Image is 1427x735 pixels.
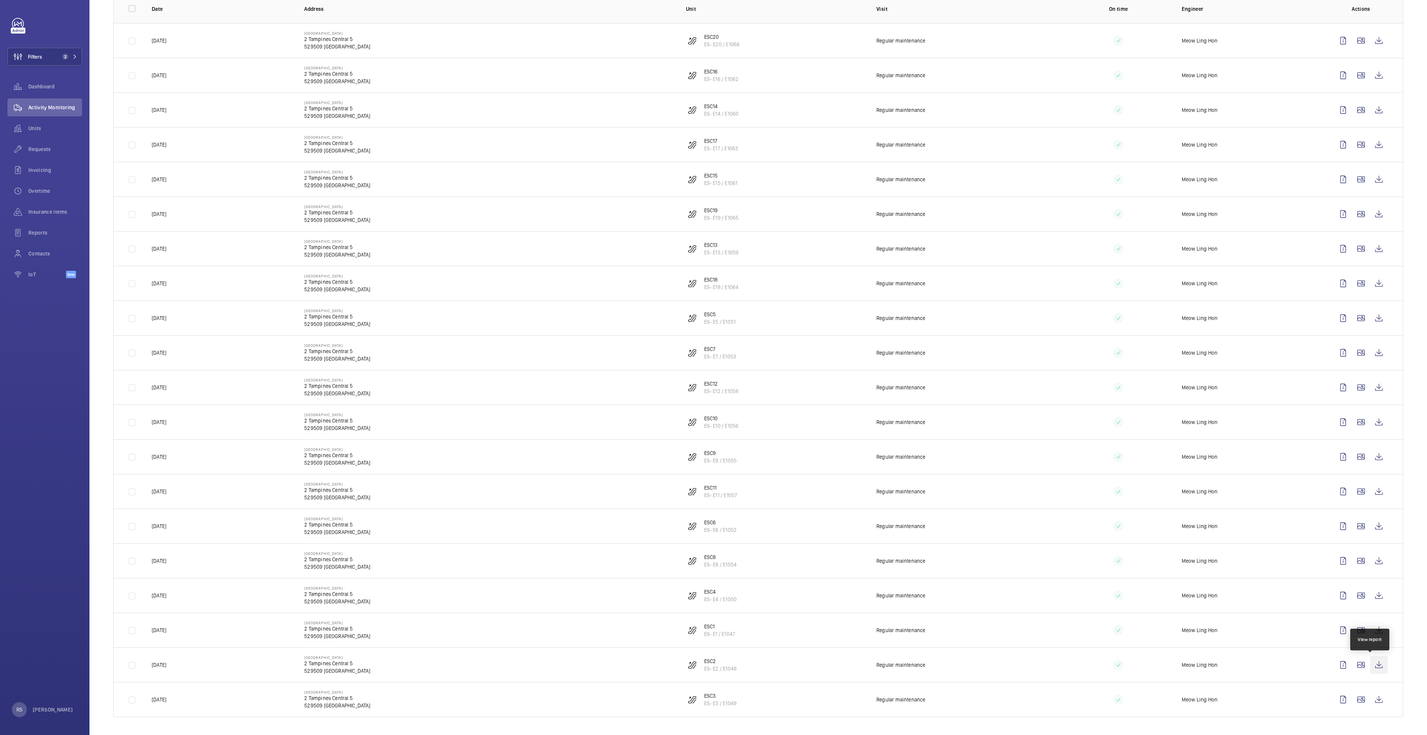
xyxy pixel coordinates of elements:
[304,278,370,286] p: 2 Tampines Central 5
[304,632,370,640] p: 529509 [GEOGRAPHIC_DATA]
[688,244,697,253] img: escalator.svg
[876,488,925,495] p: Regular maintenance
[304,528,370,536] p: 529509 [GEOGRAPHIC_DATA]
[1182,626,1217,634] p: Meow Ling Hon
[304,412,370,417] p: [GEOGRAPHIC_DATA]
[152,453,166,461] p: [DATE]
[304,313,370,320] p: 2 Tampines Central 5
[704,519,737,526] p: ESC6
[704,41,740,48] p: ES- E20 / E1066
[704,657,737,665] p: ESC2
[1182,72,1217,79] p: Meow Ling Hon
[304,170,370,174] p: [GEOGRAPHIC_DATA]
[704,33,740,41] p: ESC20
[876,176,925,183] p: Regular maintenance
[1182,418,1217,426] p: Meow Ling Hon
[704,110,739,117] p: ES- E14 / E1060
[152,176,166,183] p: [DATE]
[28,166,82,174] span: Invoicing
[304,147,370,154] p: 529509 [GEOGRAPHIC_DATA]
[704,484,737,491] p: ESC11
[304,244,370,251] p: 2 Tampines Central 5
[1182,245,1217,252] p: Meow Ling Hon
[704,692,737,700] p: ESC3
[304,239,370,244] p: [GEOGRAPHIC_DATA]
[304,598,370,605] p: 529509 [GEOGRAPHIC_DATA]
[1067,5,1170,13] p: On time
[304,204,370,209] p: [GEOGRAPHIC_DATA]
[304,31,370,35] p: [GEOGRAPHIC_DATA]
[304,78,370,85] p: 529509 [GEOGRAPHIC_DATA]
[304,378,370,382] p: [GEOGRAPHIC_DATA]
[304,586,370,590] p: [GEOGRAPHIC_DATA]
[704,415,739,422] p: ESC10
[704,276,739,283] p: ESC18
[304,348,370,355] p: 2 Tampines Central 5
[304,563,370,571] p: 529509 [GEOGRAPHIC_DATA]
[1182,141,1217,148] p: Meow Ling Hon
[1182,349,1217,356] p: Meow Ling Hon
[688,522,697,531] img: escalator.svg
[688,348,697,357] img: escalator.svg
[304,625,370,632] p: 2 Tampines Central 5
[304,494,370,501] p: 529509 [GEOGRAPHIC_DATA]
[1182,176,1217,183] p: Meow Ling Hon
[1182,106,1217,114] p: Meow Ling Hon
[688,695,697,704] img: escalator.svg
[704,526,737,534] p: ES- E6 / E1052
[688,279,697,288] img: escalator.svg
[704,103,739,110] p: ESC14
[304,100,370,105] p: [GEOGRAPHIC_DATA]
[304,105,370,112] p: 2 Tampines Central 5
[704,449,737,457] p: ESC9
[704,68,739,75] p: ESC16
[704,241,739,249] p: ESC13
[876,5,1055,13] p: Visit
[152,696,166,703] p: [DATE]
[704,75,739,83] p: ES- E16 / E1062
[876,210,925,218] p: Regular maintenance
[304,308,370,313] p: [GEOGRAPHIC_DATA]
[7,48,82,66] button: Filters2
[28,229,82,236] span: Reports
[704,665,737,672] p: ES- E2 / E1048
[1182,557,1217,565] p: Meow Ling Hon
[152,5,292,13] p: Date
[304,556,370,563] p: 2 Tampines Central 5
[1182,522,1217,530] p: Meow Ling Hon
[152,245,166,252] p: [DATE]
[304,655,370,660] p: [GEOGRAPHIC_DATA]
[704,137,738,145] p: ESC17
[1182,314,1217,322] p: Meow Ling Hon
[704,179,738,187] p: ES- E15 / E1061
[304,447,370,452] p: [GEOGRAPHIC_DATA]
[304,216,370,224] p: 529509 [GEOGRAPHIC_DATA]
[304,112,370,120] p: 529509 [GEOGRAPHIC_DATA]
[688,452,697,461] img: escalator.svg
[304,417,370,424] p: 2 Tampines Central 5
[876,245,925,252] p: Regular maintenance
[304,452,370,459] p: 2 Tampines Central 5
[304,694,370,702] p: 2 Tampines Central 5
[66,271,76,278] span: Beta
[688,210,697,219] img: escalator.svg
[688,175,697,184] img: escalator.svg
[152,661,166,669] p: [DATE]
[876,557,925,565] p: Regular maintenance
[152,626,166,634] p: [DATE]
[28,83,82,90] span: Dashboard
[304,251,370,258] p: 529509 [GEOGRAPHIC_DATA]
[304,135,370,139] p: [GEOGRAPHIC_DATA]
[704,172,738,179] p: ESC15
[704,630,735,638] p: ES- E1 / E1047
[304,382,370,390] p: 2 Tampines Central 5
[304,174,370,182] p: 2 Tampines Central 5
[152,106,166,114] p: [DATE]
[304,43,370,50] p: 529509 [GEOGRAPHIC_DATA]
[152,557,166,565] p: [DATE]
[688,556,697,565] img: escalator.svg
[704,561,737,568] p: ES- E8 / E1054
[33,706,73,713] p: [PERSON_NAME]
[688,106,697,114] img: escalator.svg
[304,182,370,189] p: 529509 [GEOGRAPHIC_DATA]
